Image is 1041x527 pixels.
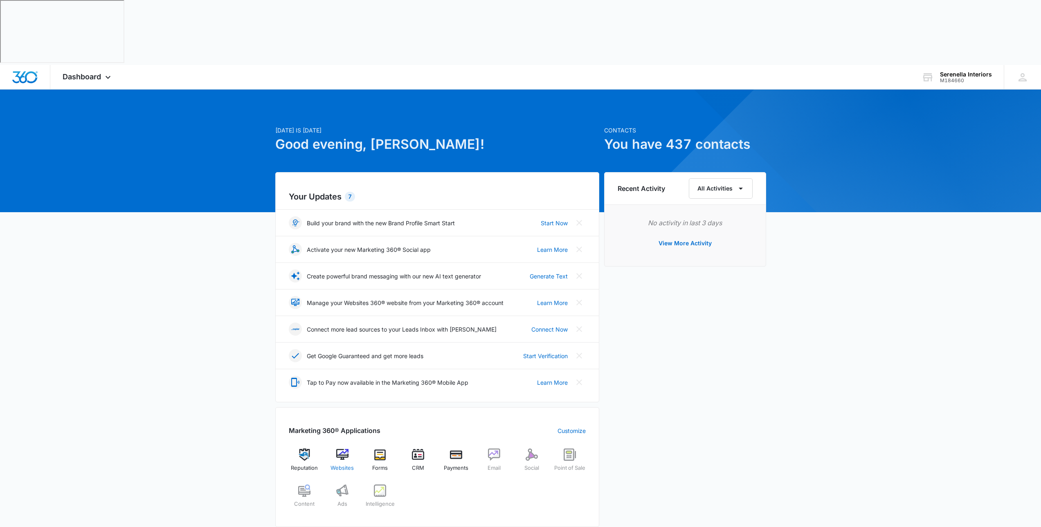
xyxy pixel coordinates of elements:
[573,269,586,283] button: Close
[604,135,766,154] h1: You have 437 contacts
[573,243,586,256] button: Close
[531,325,568,334] a: Connect Now
[275,135,599,154] h1: Good evening, [PERSON_NAME]!
[618,218,753,228] p: No activity in last 3 days
[289,484,320,514] a: Content
[63,72,101,81] span: Dashboard
[537,245,568,254] a: Learn More
[307,272,481,280] p: Create powerful brand messaging with our new AI text generator
[337,500,347,508] span: Ads
[940,71,992,78] div: account name
[307,245,431,254] p: Activate your new Marketing 360® Social app
[573,323,586,336] button: Close
[307,325,497,334] p: Connect more lead sources to your Leads Inbox with [PERSON_NAME]
[289,191,586,203] h2: Your Updates
[444,464,468,472] span: Payments
[402,449,434,478] a: CRM
[291,464,318,472] span: Reputation
[331,464,354,472] span: Websites
[604,126,766,135] p: Contacts
[478,449,510,478] a: Email
[573,349,586,362] button: Close
[573,216,586,229] button: Close
[294,500,315,508] span: Content
[372,464,388,472] span: Forms
[50,65,125,89] div: Dashboard
[366,500,395,508] span: Intelligence
[488,464,501,472] span: Email
[530,272,568,280] a: Generate Text
[524,464,539,472] span: Social
[516,449,548,478] a: Social
[364,449,396,478] a: Forms
[689,178,753,199] button: All Activities
[554,464,585,472] span: Point of Sale
[275,126,599,135] p: [DATE] is [DATE]
[618,184,665,193] h6: Recent Activity
[289,426,380,435] h2: Marketing 360® Applications
[650,233,720,253] button: View More Activity
[558,426,586,435] a: Customize
[307,352,423,360] p: Get Google Guaranteed and get more leads
[364,484,396,514] a: Intelligence
[307,219,455,227] p: Build your brand with the new Brand Profile Smart Start
[345,192,355,202] div: 7
[326,449,358,478] a: Websites
[573,376,586,389] button: Close
[573,296,586,309] button: Close
[541,219,568,227] a: Start Now
[441,449,472,478] a: Payments
[537,298,568,307] a: Learn More
[940,78,992,83] div: account id
[554,449,586,478] a: Point of Sale
[326,484,358,514] a: Ads
[289,449,320,478] a: Reputation
[307,298,504,307] p: Manage your Websites 360® website from your Marketing 360® account
[412,464,424,472] span: CRM
[537,378,568,387] a: Learn More
[307,378,468,387] p: Tap to Pay now available in the Marketing 360® Mobile App
[523,352,568,360] a: Start Verification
